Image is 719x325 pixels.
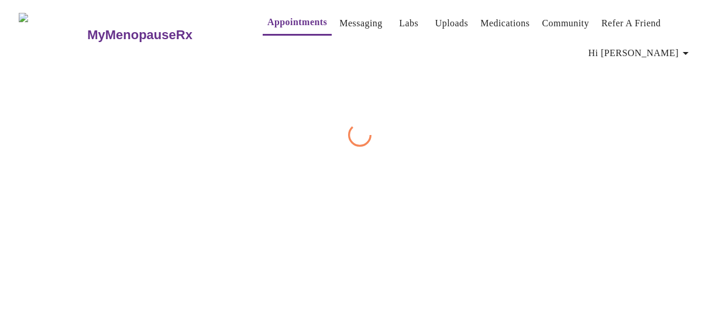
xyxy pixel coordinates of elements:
button: Messaging [335,12,387,35]
button: Community [537,12,594,35]
button: Medications [476,12,534,35]
span: Hi [PERSON_NAME] [589,45,693,61]
button: Refer a Friend [597,12,666,35]
button: Appointments [263,11,332,36]
a: Refer a Friend [601,15,661,32]
h3: MyMenopauseRx [87,27,192,43]
a: Messaging [339,15,382,32]
a: MyMenopauseRx [86,15,239,56]
a: Medications [480,15,529,32]
button: Uploads [431,12,473,35]
a: Appointments [267,14,327,30]
button: Labs [390,12,428,35]
img: MyMenopauseRx Logo [19,13,86,57]
a: Labs [399,15,418,32]
button: Hi [PERSON_NAME] [584,42,697,65]
a: Community [542,15,589,32]
a: Uploads [435,15,469,32]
